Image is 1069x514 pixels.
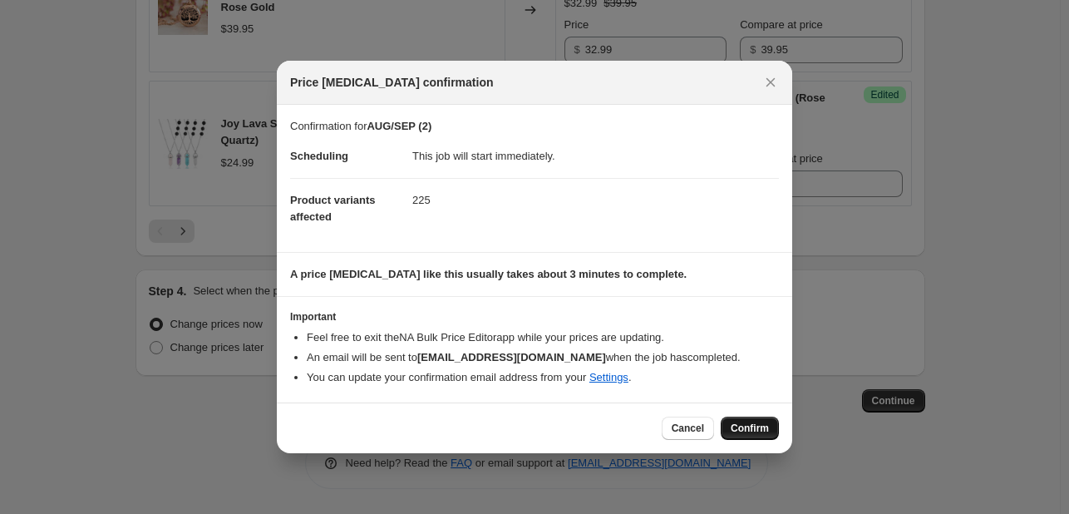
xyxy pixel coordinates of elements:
[731,422,769,435] span: Confirm
[290,310,779,324] h3: Important
[307,329,779,346] li: Feel free to exit the NA Bulk Price Editor app while your prices are updating.
[367,120,431,132] b: AUG/SEP (2)
[290,150,348,162] span: Scheduling
[721,417,779,440] button: Confirm
[307,349,779,366] li: An email will be sent to when the job has completed .
[412,135,779,178] dd: This job will start immediately.
[589,371,628,383] a: Settings
[307,369,779,386] li: You can update your confirmation email address from your .
[290,118,779,135] p: Confirmation for
[417,351,606,363] b: [EMAIL_ADDRESS][DOMAIN_NAME]
[290,74,494,91] span: Price [MEDICAL_DATA] confirmation
[290,194,376,223] span: Product variants affected
[662,417,714,440] button: Cancel
[290,268,687,280] b: A price [MEDICAL_DATA] like this usually takes about 3 minutes to complete.
[412,178,779,222] dd: 225
[759,71,782,94] button: Close
[672,422,704,435] span: Cancel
